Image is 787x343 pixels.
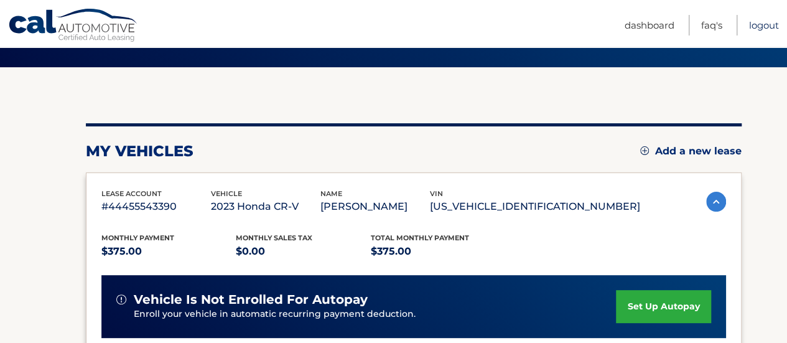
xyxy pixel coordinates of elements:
[116,294,126,304] img: alert-white.svg
[640,145,742,157] a: Add a new lease
[371,233,469,242] span: Total Monthly Payment
[640,146,649,155] img: add.svg
[8,8,139,44] a: Cal Automotive
[101,233,174,242] span: Monthly Payment
[706,192,726,212] img: accordion-active.svg
[625,15,674,35] a: Dashboard
[430,198,640,215] p: [US_VEHICLE_IDENTIFICATION_NUMBER]
[236,243,371,260] p: $0.00
[430,189,443,198] span: vin
[101,198,211,215] p: #44455543390
[134,292,368,308] span: vehicle is not enrolled for autopay
[134,308,617,321] p: Enroll your vehicle in automatic recurring payment deduction.
[320,198,430,215] p: [PERSON_NAME]
[101,189,162,198] span: lease account
[86,142,193,161] h2: my vehicles
[371,243,506,260] p: $375.00
[211,198,320,215] p: 2023 Honda CR-V
[701,15,722,35] a: FAQ's
[749,15,779,35] a: Logout
[211,189,242,198] span: vehicle
[236,233,312,242] span: Monthly sales Tax
[616,290,710,323] a: set up autopay
[101,243,236,260] p: $375.00
[320,189,342,198] span: name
